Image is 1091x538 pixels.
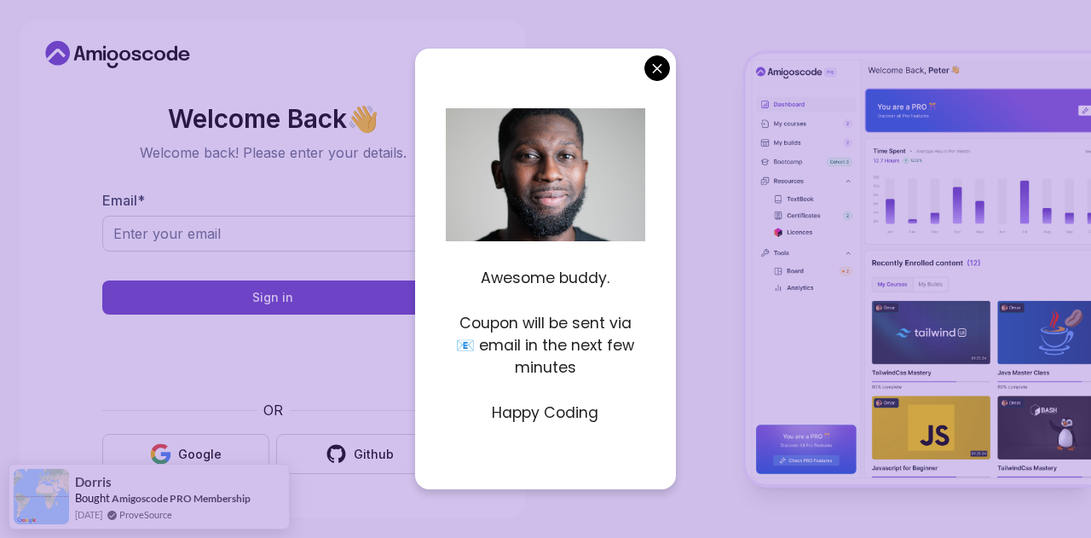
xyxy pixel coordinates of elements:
[346,105,378,132] span: 👋
[75,507,102,522] span: [DATE]
[102,216,443,252] input: Enter your email
[102,281,443,315] button: Sign in
[41,41,194,68] a: Home link
[14,469,69,524] img: provesource social proof notification image
[354,446,394,463] div: Github
[746,54,1091,484] img: Amigoscode Dashboard
[102,142,443,163] p: Welcome back! Please enter your details.
[112,492,251,505] a: Amigoscode PRO Membership
[102,105,443,132] h2: Welcome Back
[119,507,172,522] a: ProveSource
[178,446,222,463] div: Google
[276,434,443,474] button: Github
[75,475,112,489] span: Dorris
[263,400,283,420] p: OR
[102,192,145,209] label: Email *
[252,289,293,306] div: Sign in
[75,491,110,505] span: Bought
[144,325,401,390] iframe: Widget containing checkbox for hCaptcha security challenge
[102,434,269,474] button: Google
[445,48,505,61] a: Need Help?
